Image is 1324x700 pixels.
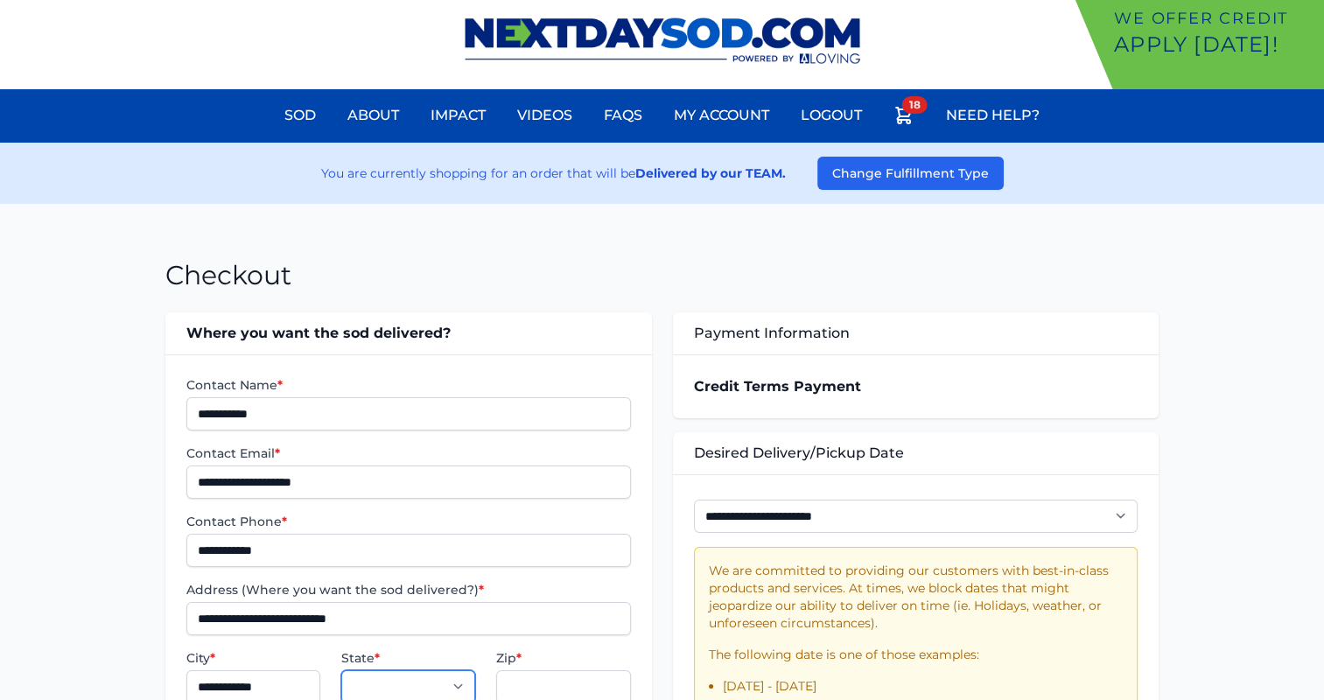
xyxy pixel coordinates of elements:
[935,94,1050,136] a: Need Help?
[420,94,496,136] a: Impact
[663,94,780,136] a: My Account
[337,94,410,136] a: About
[186,513,630,530] label: Contact Phone
[709,562,1123,632] p: We are committed to providing our customers with best-in-class products and services. At times, w...
[709,646,1123,663] p: The following date is one of those examples:
[186,376,630,394] label: Contact Name
[883,94,925,143] a: 18
[186,444,630,462] label: Contact Email
[790,94,872,136] a: Logout
[165,312,651,354] div: Where you want the sod delivered?
[274,94,326,136] a: Sod
[635,165,786,181] strong: Delivered by our TEAM.
[165,260,291,291] h1: Checkout
[673,432,1159,474] div: Desired Delivery/Pickup Date
[186,581,630,598] label: Address (Where you want the sod delivered?)
[496,649,630,667] label: Zip
[186,649,320,667] label: City
[902,96,928,114] span: 18
[593,94,653,136] a: FAQs
[1114,31,1317,59] p: Apply [DATE]!
[673,312,1159,354] div: Payment Information
[1114,6,1317,31] p: We offer Credit
[817,157,1004,190] button: Change Fulfillment Type
[507,94,583,136] a: Videos
[723,677,1123,695] li: [DATE] - [DATE]
[341,649,475,667] label: State
[694,378,861,395] strong: Credit Terms Payment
